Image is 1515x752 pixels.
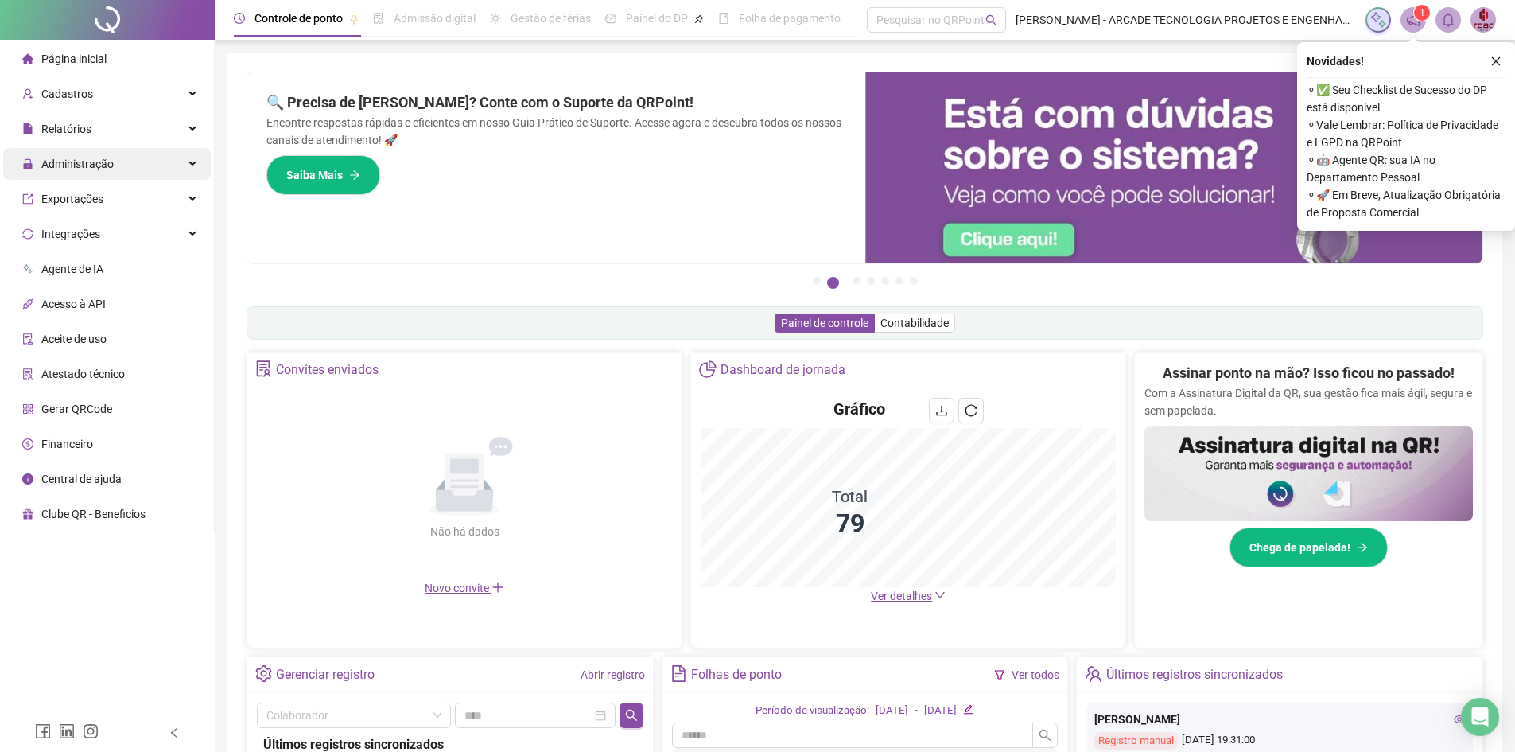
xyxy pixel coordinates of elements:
[22,53,33,64] span: home
[739,12,841,25] span: Folha de pagamento
[994,669,1005,680] span: filter
[1454,714,1465,725] span: eye
[1406,13,1420,27] span: notification
[813,277,821,285] button: 1
[1229,528,1388,567] button: Chega de papelada!
[756,703,869,719] div: Período de visualização:
[22,403,33,415] span: qrcode
[425,582,504,594] span: Novo convite
[491,581,504,594] span: plus
[41,403,112,415] span: Gerar QRCode
[41,508,146,520] span: Clube QR - Beneficios
[581,668,645,681] a: Abrir registro
[394,12,476,25] span: Admissão digital
[625,709,638,722] span: search
[924,703,957,719] div: [DATE]
[22,508,33,520] span: gift
[1471,8,1495,32] img: 12371
[1016,11,1356,29] span: [PERSON_NAME] - ARCADE TECNOLOGIA PROJETOS E ENGENHARIA LTDA
[83,723,99,739] span: instagram
[910,277,918,285] button: 7
[965,404,977,417] span: reload
[22,368,33,380] span: solution
[605,13,616,24] span: dashboard
[391,523,538,540] div: Não há dados
[1144,384,1473,419] p: Com a Assinatura Digital da QR, sua gestão fica mais ágil, segura e sem papelada.
[1420,7,1425,18] span: 1
[22,228,33,240] span: sync
[373,13,384,24] span: file-done
[827,277,839,289] button: 2
[865,72,1483,263] img: banner%2F0cf4e1f0-cb71-40ef-aa93-44bd3d4ee559.png
[699,360,716,377] span: pie-chart
[234,13,245,24] span: clock-circle
[22,438,33,450] span: dollar
[934,590,946,601] span: down
[41,438,93,450] span: Financeiro
[1441,13,1455,27] span: bell
[781,317,868,329] span: Painel de controle
[985,14,997,26] span: search
[349,14,359,24] span: pushpin
[626,12,688,25] span: Painel do DP
[255,360,272,377] span: solution
[22,333,33,345] span: audit
[1307,81,1505,116] span: ⚬ ✅ Seu Checklist de Sucesso do DP está disponível
[255,665,272,682] span: setting
[876,703,908,719] div: [DATE]
[22,193,33,205] span: export
[22,123,33,134] span: file
[670,665,687,682] span: file-text
[881,277,889,285] button: 5
[880,317,949,329] span: Contabilidade
[871,590,932,602] span: Ver detalhes
[1085,665,1101,682] span: team
[1307,186,1505,221] span: ⚬ 🚀 Em Breve, Atualização Obrigatória de Proposta Comercial
[169,727,180,738] span: left
[1249,539,1350,556] span: Chega de papelada!
[35,723,51,739] span: facebook
[59,723,75,739] span: linkedin
[276,357,379,384] div: Convites enviados
[694,14,704,24] span: pushpin
[266,92,846,114] h2: 🔍 Precisa de [PERSON_NAME]? Conte com o Suporte da QRPoint!
[41,228,100,240] span: Integrações
[41,123,91,135] span: Relatórios
[511,12,591,25] span: Gestão de férias
[276,661,375,688] div: Gerenciar registro
[22,158,33,169] span: lock
[1307,151,1505,186] span: ⚬ 🤖 Agente QR: sua IA no Departamento Pessoal
[1490,56,1501,67] span: close
[963,704,973,715] span: edit
[915,703,918,719] div: -
[41,53,107,65] span: Página inicial
[22,473,33,485] span: info-circle
[349,169,360,181] span: arrow-right
[718,13,729,24] span: book
[1307,53,1364,70] span: Novidades !
[41,158,114,170] span: Administração
[41,263,103,275] span: Agente de IA
[266,155,380,195] button: Saiba Mais
[935,404,948,417] span: download
[1357,542,1368,553] span: arrow-right
[1163,362,1455,384] h2: Assinar ponto na mão? Isso ficou no passado!
[41,333,107,345] span: Aceite de uso
[721,357,845,384] div: Dashboard de jornada
[1012,668,1059,681] a: Ver todos
[1094,732,1178,750] div: Registro manual
[254,12,343,25] span: Controle de ponto
[22,298,33,310] span: api
[1094,711,1465,728] div: [PERSON_NAME]
[22,88,33,99] span: user-add
[867,277,875,285] button: 4
[871,590,946,602] a: Ver detalhes down
[1144,426,1473,521] img: banner%2F02c71560-61a6-44d4-94b9-c8ab97240462.png
[286,166,343,184] span: Saiba Mais
[1414,5,1430,21] sup: 1
[41,193,103,205] span: Exportações
[1461,698,1499,736] div: Open Intercom Messenger
[1307,116,1505,151] span: ⚬ Vale Lembrar: Política de Privacidade e LGPD na QRPoint
[1094,732,1465,750] div: [DATE] 19:31:00
[266,114,846,149] p: Encontre respostas rápidas e eficientes em nosso Guia Prático de Suporte. Acesse agora e descubra...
